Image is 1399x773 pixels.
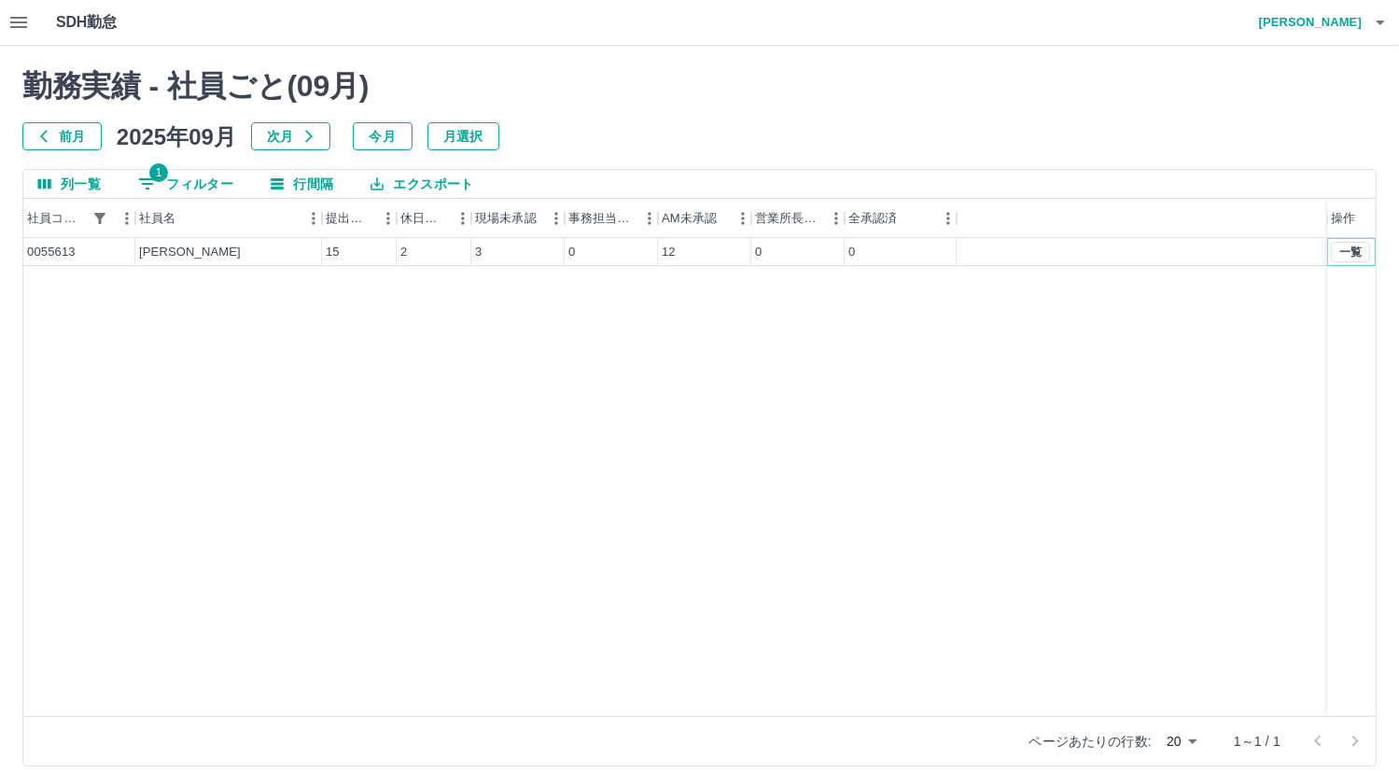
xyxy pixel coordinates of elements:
div: 操作 [1327,199,1376,238]
div: 15 [326,244,340,261]
div: 現場未承認 [475,199,537,238]
h2: 勤務実績 - 社員ごと( 09 月) [22,68,1377,104]
button: 次月 [251,122,330,150]
div: 休日件数 [400,199,449,238]
div: 全承認済 [845,199,957,238]
button: 前月 [22,122,102,150]
div: 事務担当未承認 [565,199,658,238]
div: 事務担当未承認 [568,199,636,238]
button: メニュー [934,204,962,232]
button: 今月 [353,122,413,150]
button: 一覧 [1331,242,1370,262]
button: フィルター表示 [87,205,113,232]
button: メニュー [113,204,141,232]
button: メニュー [449,204,477,232]
div: 現場未承認 [471,199,565,238]
div: 営業所長未承認 [751,199,845,238]
div: AM未承認 [662,199,717,238]
button: メニュー [542,204,570,232]
h5: 2025年09月 [117,122,236,150]
div: 全承認済 [848,199,898,238]
div: 0 [848,244,855,261]
button: 行間隔 [256,170,348,198]
div: 3 [475,244,482,261]
button: フィルター表示 [123,170,248,198]
div: 20 [1159,728,1204,755]
div: 0 [755,244,762,261]
div: AM未承認 [658,199,751,238]
button: メニュー [822,204,850,232]
div: 社員名 [139,199,175,238]
div: 提出件数 [326,199,374,238]
button: 列選択 [23,170,116,198]
div: 12 [662,244,676,261]
div: 社員名 [135,199,322,238]
button: メニュー [374,204,402,232]
div: 社員コード [23,199,135,238]
div: [PERSON_NAME] [139,244,241,261]
button: 月選択 [427,122,499,150]
div: 0055613 [27,244,76,261]
button: メニュー [729,204,757,232]
button: メニュー [636,204,664,232]
div: 操作 [1331,199,1355,238]
p: ページあたりの行数: [1029,732,1152,751]
span: 1 [149,163,168,182]
div: 社員コード [27,199,87,238]
div: 休日件数 [397,199,471,238]
button: メニュー [300,204,328,232]
p: 1～1 / 1 [1234,732,1280,751]
button: エクスポート [356,170,488,198]
div: 営業所長未承認 [755,199,822,238]
div: 2 [400,244,407,261]
div: 1件のフィルターを適用中 [87,205,113,232]
div: 0 [568,244,575,261]
div: 提出件数 [322,199,397,238]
